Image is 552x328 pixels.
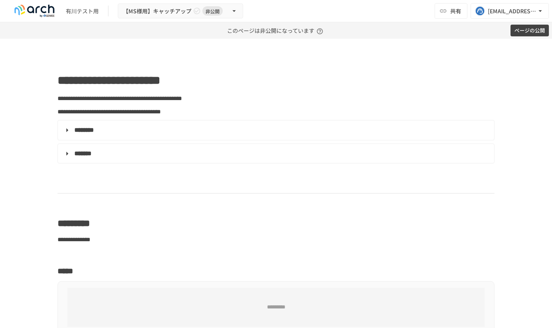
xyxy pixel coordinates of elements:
button: ページの公開 [511,25,549,37]
span: 共有 [450,7,461,15]
span: 【MS様用】キャッチアップ [123,6,191,16]
div: 有川テスト用 [66,7,99,15]
button: [EMAIL_ADDRESS][PERSON_NAME][DOMAIN_NAME] [471,3,549,19]
span: 非公開 [202,7,223,15]
p: このページは非公開になっています [227,22,325,39]
button: 共有 [435,3,467,19]
div: [EMAIL_ADDRESS][PERSON_NAME][DOMAIN_NAME] [488,6,536,16]
img: logo-default@2x-9cf2c760.svg [9,5,60,17]
button: 【MS様用】キャッチアップ非公開 [118,4,243,19]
